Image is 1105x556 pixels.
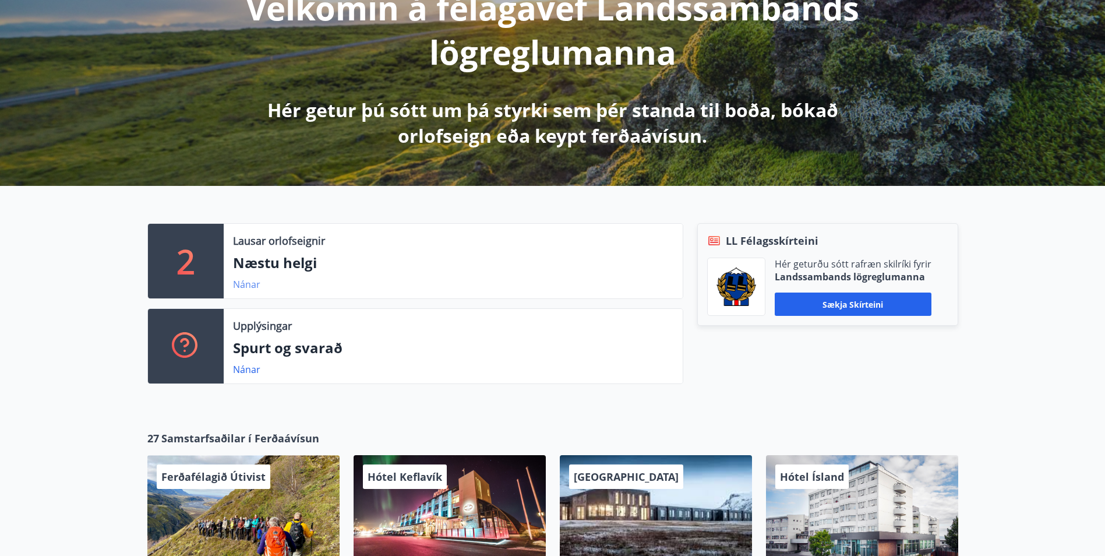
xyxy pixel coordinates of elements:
span: 27 [147,431,159,446]
span: Samstarfsaðilar í Ferðaávísun [161,431,319,446]
p: Lausar orlofseignir [233,233,325,248]
p: Hér geturðu sótt rafræn skilríki fyrir [775,258,931,270]
span: Hótel Keflavík [368,470,442,484]
span: Ferðafélagið Útivist [161,470,266,484]
p: Spurt og svarað [233,338,673,358]
button: Sækja skírteini [775,293,931,316]
p: 2 [176,239,195,283]
span: [GEOGRAPHIC_DATA] [574,470,679,484]
span: LL Félagsskírteini [726,233,818,248]
p: Upplýsingar [233,318,292,333]
p: Næstu helgi [233,253,673,273]
a: Nánar [233,278,260,291]
img: 1cqKbADZNYZ4wXUG0EC2JmCwhQh0Y6EN22Kw4FTY.png [716,268,756,306]
a: Nánar [233,363,260,376]
p: Hér getur þú sótt um þá styrki sem þér standa til boða, bókað orlofseign eða keypt ferðaávísun. [245,97,860,149]
p: Landssambands lögreglumanna [775,270,931,283]
span: Hótel Ísland [780,470,844,484]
